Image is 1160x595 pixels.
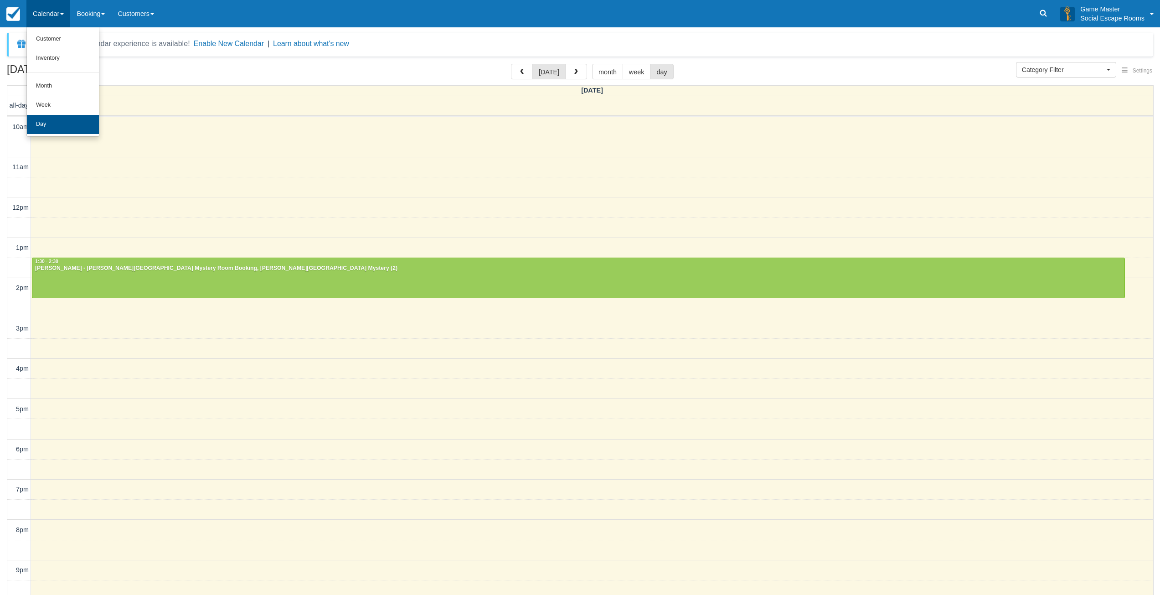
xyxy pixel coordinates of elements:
[27,115,99,134] a: Day
[273,40,349,47] a: Learn about what's new
[532,64,566,79] button: [DATE]
[26,27,99,137] ul: Calendar
[1080,5,1145,14] p: Game Master
[12,163,29,171] span: 11am
[1133,67,1152,74] span: Settings
[16,445,29,453] span: 6pm
[1016,62,1116,78] button: Category Filter
[31,38,190,49] div: A new Booking Calendar experience is available!
[16,325,29,332] span: 3pm
[16,566,29,574] span: 9pm
[27,30,99,49] a: Customer
[1060,6,1075,21] img: A3
[581,87,603,94] span: [DATE]
[27,49,99,68] a: Inventory
[35,259,58,264] span: 1:30 - 2:30
[16,405,29,413] span: 5pm
[35,265,1122,272] div: [PERSON_NAME] - [PERSON_NAME][GEOGRAPHIC_DATA] Mystery Room Booking, [PERSON_NAME][GEOGRAPHIC_DAT...
[10,102,29,109] span: all-day
[6,7,20,21] img: checkfront-main-nav-mini-logo.png
[27,96,99,115] a: Week
[194,39,264,48] button: Enable New Calendar
[268,40,269,47] span: |
[16,486,29,493] span: 7pm
[12,123,29,130] span: 10am
[1080,14,1145,23] p: Social Escape Rooms
[592,64,623,79] button: month
[16,365,29,372] span: 4pm
[1022,65,1104,74] span: Category Filter
[27,77,99,96] a: Month
[1116,64,1158,78] button: Settings
[16,244,29,251] span: 1pm
[16,526,29,533] span: 8pm
[7,64,122,81] h2: [DATE]
[623,64,651,79] button: week
[12,204,29,211] span: 12pm
[16,284,29,291] span: 2pm
[32,258,1125,298] a: 1:30 - 2:30[PERSON_NAME] - [PERSON_NAME][GEOGRAPHIC_DATA] Mystery Room Booking, [PERSON_NAME][GEO...
[650,64,673,79] button: day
